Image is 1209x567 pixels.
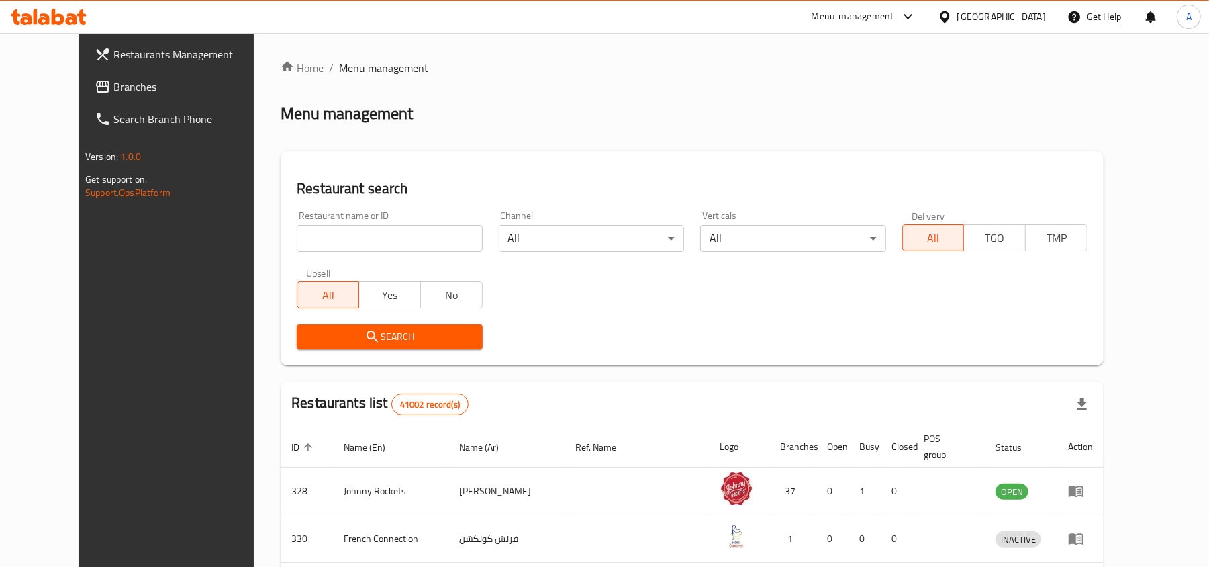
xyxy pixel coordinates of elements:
img: French Connection [720,519,753,553]
a: Branches [84,71,281,103]
td: French Connection [333,515,448,563]
a: Support.OpsPlatform [85,184,171,202]
span: OPEN [996,484,1028,500]
span: Ref. Name [576,439,634,455]
div: INACTIVE [996,531,1041,548]
td: 330 [281,515,333,563]
div: Total records count [391,394,469,415]
span: Restaurants Management [113,46,270,62]
button: Yes [358,281,421,308]
span: Yes [365,286,416,305]
td: 328 [281,468,333,515]
div: [GEOGRAPHIC_DATA] [957,9,1046,24]
span: TMP [1031,228,1082,248]
td: 37 [769,468,816,515]
a: Home [281,60,324,76]
span: Menu management [339,60,428,76]
div: Menu [1068,483,1093,499]
li: / [329,60,334,76]
div: Menu [1068,531,1093,547]
span: Branches [113,79,270,95]
span: A [1186,9,1192,24]
td: Johnny Rockets [333,468,448,515]
span: INACTIVE [996,532,1041,548]
th: Open [816,427,849,468]
th: Branches [769,427,816,468]
span: Status [996,439,1039,455]
th: Busy [849,427,881,468]
td: [PERSON_NAME] [448,468,565,515]
td: 0 [816,515,849,563]
label: Delivery [912,211,945,220]
div: All [499,225,684,252]
span: 1.0.0 [120,148,141,165]
button: All [902,224,965,251]
span: ID [291,439,317,455]
span: Search [307,329,471,345]
a: Search Branch Phone [84,103,281,135]
h2: Restaurant search [297,179,1087,199]
span: All [908,228,959,248]
span: Get support on: [85,171,147,188]
th: Closed [881,427,913,468]
span: Name (Ar) [459,439,516,455]
button: All [297,281,359,308]
td: 1 [769,515,816,563]
div: All [700,225,885,252]
span: 41002 record(s) [392,398,468,411]
label: Upsell [306,268,331,277]
input: Search for restaurant name or ID.. [297,225,482,252]
span: All [303,286,354,305]
h2: Restaurants list [291,393,469,415]
button: No [420,281,483,308]
div: Export file [1066,388,1098,421]
td: 0 [816,468,849,515]
button: TGO [963,224,1026,251]
nav: breadcrumb [281,60,1104,76]
td: 0 [849,515,881,563]
span: Name (En) [344,439,403,455]
span: Search Branch Phone [113,111,270,127]
td: 0 [881,515,913,563]
a: Restaurants Management [84,38,281,71]
td: 1 [849,468,881,515]
div: Menu-management [812,9,894,25]
td: 0 [881,468,913,515]
span: POS group [924,431,969,463]
h2: Menu management [281,103,413,124]
img: Johnny Rockets [720,472,753,505]
span: No [426,286,477,305]
td: فرنش كونكشن [448,515,565,563]
span: TGO [969,228,1020,248]
span: Version: [85,148,118,165]
th: Logo [709,427,769,468]
th: Action [1057,427,1104,468]
button: Search [297,324,482,349]
div: OPEN [996,484,1028,500]
button: TMP [1025,224,1087,251]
